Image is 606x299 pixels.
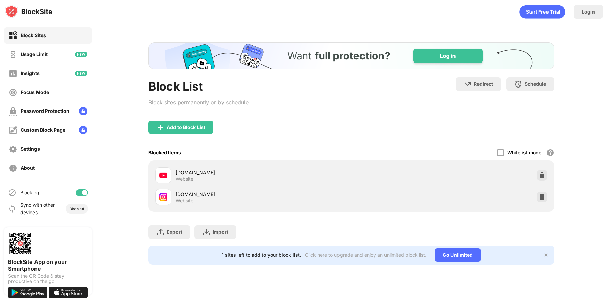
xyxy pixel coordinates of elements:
img: options-page-qr-code.png [8,231,32,256]
div: Login [582,8,595,16]
img: block-on.svg [9,31,17,40]
img: insights-off.svg [9,69,17,78]
img: customize-block-page-off.svg [9,126,17,134]
div: Click here to upgrade and enjoy an unlimited block list. [305,251,426,259]
div: Go Unlimited [435,248,481,262]
img: focus-off.svg [9,88,17,97]
div: Website [176,198,193,204]
img: new-icon.svg [75,52,87,57]
img: sync-icon.svg [8,205,16,213]
div: Block sites permanently or by schedule [148,98,249,107]
img: favicons [159,171,167,179]
img: x-button.svg [543,252,549,258]
div: Import [213,228,228,236]
div: Export [167,228,182,236]
img: get-it-on-google-play.svg [8,287,47,298]
img: password-protection-off.svg [9,107,17,116]
div: Password Protection [21,107,69,115]
div: animation [519,5,565,19]
img: about-off.svg [9,164,17,172]
div: 1 sites left to add to your block list. [222,251,301,259]
img: time-usage-off.svg [9,50,17,59]
div: Redirect [474,80,493,88]
div: Block List [148,77,249,96]
div: Whitelist mode [507,149,541,156]
img: settings-off.svg [9,145,17,153]
div: Block Sites [21,32,46,39]
div: Settings [21,145,40,153]
div: Custom Block Page [21,126,65,134]
div: About [21,164,35,172]
div: Add to Block List [167,125,205,130]
div: Blocking [20,189,39,196]
div: [DOMAIN_NAME] [176,191,351,198]
div: [DOMAIN_NAME] [176,169,351,176]
img: blocking-icon.svg [8,189,16,197]
img: favicons [159,193,167,201]
img: logo-blocksite.svg [5,5,52,18]
div: Sync with other devices [20,201,55,217]
div: BlockSite App on your Smartphone [8,258,88,272]
div: Schedule [525,80,546,88]
div: Insights [21,70,40,77]
img: lock-menu.svg [79,126,87,134]
img: download-on-the-app-store.svg [49,287,88,298]
img: new-icon.svg [75,71,87,76]
div: Disabled [70,206,84,211]
div: Blocked Items [148,149,181,156]
div: Usage Limit [21,51,48,58]
div: Focus Mode [21,89,49,96]
iframe: Banner [148,42,554,69]
div: Website [176,176,193,182]
img: lock-menu.svg [79,107,87,115]
div: Scan the QR Code & stay productive on the go [8,273,88,284]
